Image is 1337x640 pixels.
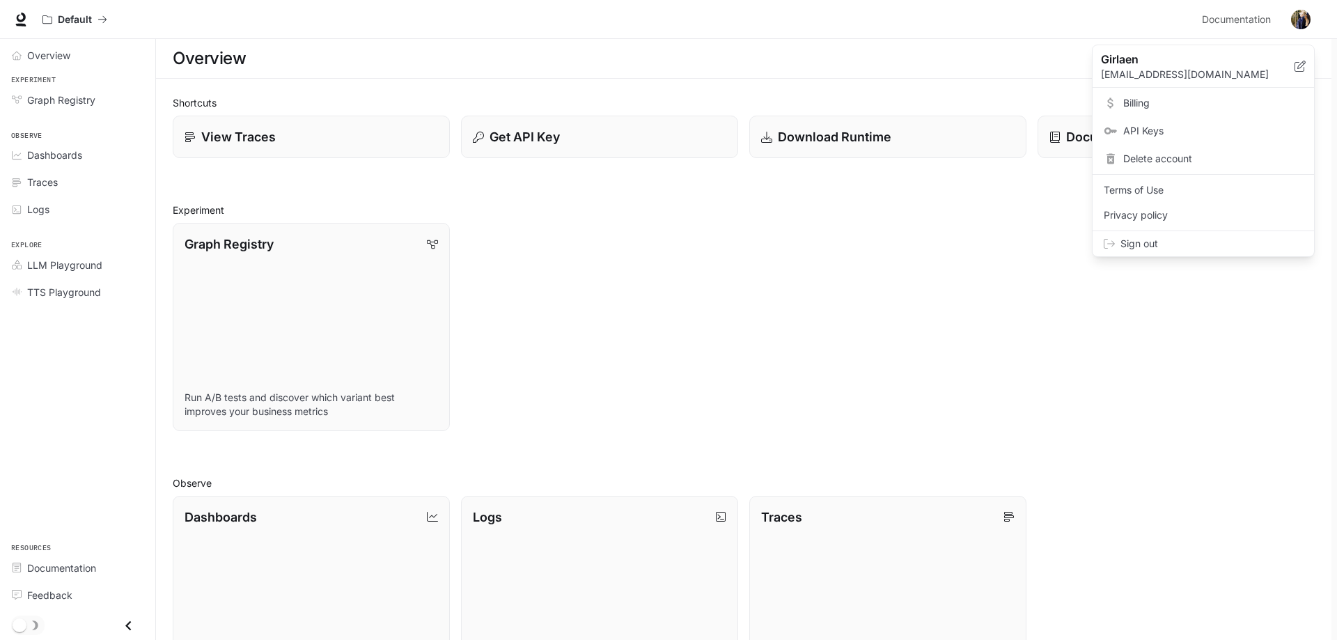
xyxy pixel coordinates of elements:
a: API Keys [1095,118,1311,143]
p: Girlaen [1101,51,1272,68]
p: [EMAIL_ADDRESS][DOMAIN_NAME] [1101,68,1295,81]
span: Privacy policy [1104,208,1303,222]
a: Billing [1095,91,1311,116]
a: Privacy policy [1095,203,1311,228]
span: Delete account [1123,152,1303,166]
span: API Keys [1123,124,1303,138]
span: Billing [1123,96,1303,110]
div: Sign out [1093,231,1314,256]
div: Girlaen[EMAIL_ADDRESS][DOMAIN_NAME] [1093,45,1314,88]
a: Terms of Use [1095,178,1311,203]
span: Sign out [1120,237,1303,251]
span: Terms of Use [1104,183,1303,197]
div: Delete account [1095,146,1311,171]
